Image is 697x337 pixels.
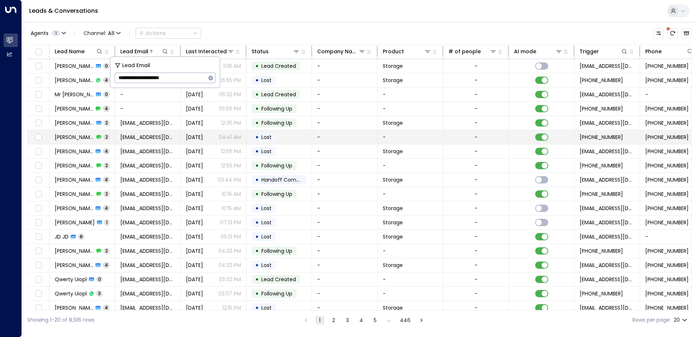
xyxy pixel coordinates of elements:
span: +441234456789 [580,247,623,255]
span: There are new threads available. Refresh the grid to view the latest updates. [667,28,678,38]
div: • [255,216,259,229]
span: +441234456789 [645,262,689,269]
div: - [475,190,478,198]
span: 11charlottehenry@gmail.com [120,219,175,226]
p: 07:13 PM [220,219,241,226]
td: - [312,258,378,272]
span: leads@space-station.co.uk [580,148,635,155]
span: Following Up [261,190,292,198]
div: • [255,273,259,286]
span: 16lyfe@gmail.com [120,304,175,311]
div: Last Interacted [186,47,227,56]
span: +447765534854 [645,162,689,169]
td: - [312,130,378,144]
span: 0 [103,91,110,97]
div: Company Name [317,47,366,56]
span: +447727267969 [645,304,689,311]
button: page 1 [315,316,324,325]
div: Product [383,47,431,56]
span: 00akhilkumar00@gmail.com [120,133,175,141]
span: 2 [104,191,110,197]
span: Jul 28, 2025 [186,176,203,183]
a: Leads & Conversations [29,7,98,15]
span: Qwerty Uiopl [55,276,87,283]
span: +447926685076 [645,176,689,183]
td: - [312,116,378,130]
div: • [255,302,259,314]
span: 123menow96@gmail.com [120,276,175,283]
span: Storage [383,219,403,226]
div: - [475,205,478,212]
div: • [255,174,259,186]
span: Toggle select row [34,289,43,298]
td: - [312,173,378,187]
div: - [475,133,478,141]
p: 04:32 PM [218,247,241,255]
span: +447765534854 [580,162,623,169]
div: - [475,62,478,70]
span: Following Up [261,162,292,169]
span: Jul 22, 2025 [186,247,203,255]
div: - [475,162,478,169]
div: Status [252,47,269,56]
td: - [312,201,378,215]
span: Storage [383,262,403,269]
td: - [312,187,378,201]
span: Toggle select row [34,104,43,113]
td: - [312,159,378,173]
td: - [378,88,443,101]
span: Storage [383,62,403,70]
span: leads@space-station.co.uk [580,205,635,212]
span: 0 [96,276,103,282]
div: - [475,119,478,127]
span: Storage [383,119,403,127]
span: 3 [96,290,102,297]
span: 4 [103,262,110,268]
span: leads@space-station.co.uk [580,233,635,240]
span: +447442111704 [645,119,689,127]
span: Lost [261,205,272,212]
span: Toggle select row [34,303,43,313]
span: Following Up [261,247,292,255]
span: Toggle select row [34,90,43,99]
span: 1217@Ukr.net [120,233,175,240]
td: - [115,102,181,116]
td: - [115,88,181,101]
p: 06:32 PM [219,91,241,98]
span: +447397873517 [645,219,689,226]
span: Toggle select row [34,218,43,227]
td: - [312,287,378,301]
span: +447476217948 [645,62,689,70]
span: 00akhilkumar00@gmail.com [120,119,175,127]
div: # of people [448,47,497,56]
span: Jack Brown [55,176,93,183]
td: - [312,301,378,315]
span: Toggle select row [34,190,43,199]
span: 4 [103,148,110,154]
span: 123@hotmail.com [120,262,175,269]
td: - [378,102,443,116]
div: Button group with a nested menu [136,28,201,39]
span: leads@space-station.co.uk [580,176,635,183]
span: Toggle select row [34,119,43,128]
span: Lost [261,304,272,311]
div: - [475,247,478,255]
span: Mitchell Ford [55,148,93,155]
p: 03:07 PM [218,290,241,297]
div: - [475,219,478,226]
p: 12:55 PM [221,162,241,169]
span: +447442111704 [580,133,623,141]
span: 4 [103,205,110,211]
div: Lead Name [55,47,85,56]
span: 0 [103,63,110,69]
div: Status [252,47,300,56]
span: +447815077154 [580,290,623,297]
div: • [255,117,259,129]
div: - [475,77,478,84]
span: Toggle select row [34,275,43,284]
div: Phone [645,47,694,56]
span: Toggle select all [34,47,43,57]
span: Charlotte Henry [55,219,95,226]
span: leads@space-station.co.uk [580,304,635,311]
div: # of people [448,47,481,56]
